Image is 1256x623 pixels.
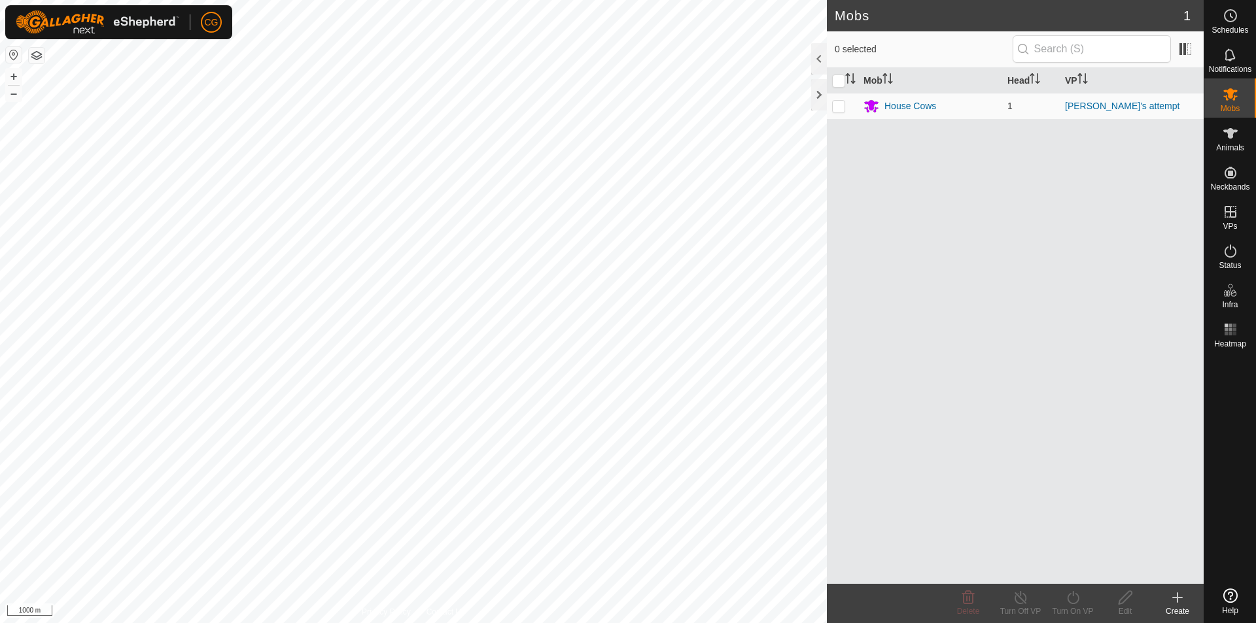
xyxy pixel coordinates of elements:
a: Contact Us [427,606,465,618]
button: + [6,69,22,84]
div: House Cows [884,99,936,113]
div: Edit [1099,605,1151,617]
span: Notifications [1209,65,1251,73]
span: Neckbands [1210,183,1249,191]
h2: Mobs [835,8,1183,24]
span: 1 [1007,101,1013,111]
p-sorticon: Activate to sort [1030,75,1040,86]
button: Map Layers [29,48,44,63]
span: Heatmap [1214,340,1246,348]
span: Mobs [1221,105,1240,112]
th: VP [1060,68,1204,93]
div: Turn On VP [1047,605,1099,617]
p-sorticon: Activate to sort [882,75,893,86]
img: Gallagher Logo [16,10,179,34]
span: 1 [1183,6,1191,25]
span: Delete [957,607,980,616]
span: CG [205,16,218,29]
span: Infra [1222,301,1238,309]
div: Turn Off VP [994,605,1047,617]
th: Head [1002,68,1060,93]
span: VPs [1223,222,1237,230]
span: Animals [1216,144,1244,152]
p-sorticon: Activate to sort [845,75,856,86]
a: Help [1204,583,1256,620]
input: Search (S) [1013,35,1171,63]
button: Reset Map [6,47,22,63]
button: – [6,86,22,101]
span: Help [1222,607,1238,615]
span: Schedules [1212,26,1248,34]
div: Create [1151,605,1204,617]
p-sorticon: Activate to sort [1077,75,1088,86]
span: 0 selected [835,42,1013,56]
a: [PERSON_NAME]'s attempt [1065,101,1179,111]
a: Privacy Policy [362,606,411,618]
span: Status [1219,261,1241,269]
th: Mob [858,68,1002,93]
